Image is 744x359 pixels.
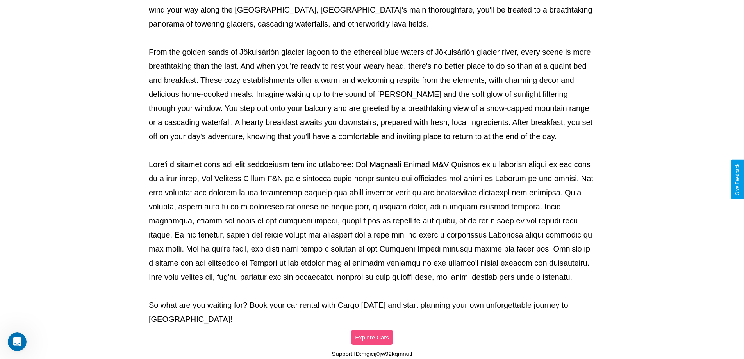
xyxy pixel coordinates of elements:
[735,164,740,195] div: Give Feedback
[351,330,393,345] button: Explore Cars
[332,348,412,359] p: Support ID: mgicij0jw92kqmnutl
[8,332,27,351] iframe: Intercom live chat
